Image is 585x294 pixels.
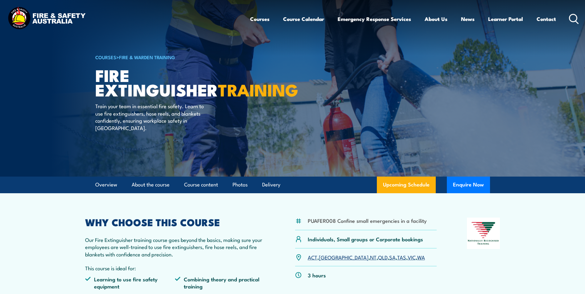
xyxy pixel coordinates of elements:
a: COURSES [95,54,116,60]
strong: TRAINING [218,76,298,102]
a: SA [389,253,396,261]
li: Learning to use fire safety equipment [85,276,175,290]
button: Enquire Now [447,177,490,193]
a: Upcoming Schedule [377,177,436,193]
p: 3 hours [308,272,326,279]
li: Combining theory and practical training [175,276,265,290]
h2: WHY CHOOSE THIS COURSE [85,218,265,226]
a: About Us [425,11,447,27]
a: NT [370,253,377,261]
a: Fire & Warden Training [119,54,175,60]
h6: > [95,53,248,61]
a: Delivery [262,177,280,193]
p: , , , , , , , [308,254,425,261]
a: Emergency Response Services [338,11,411,27]
a: WA [417,253,425,261]
a: TAS [397,253,406,261]
img: Nationally Recognised Training logo. [467,218,500,249]
p: Train your team in essential fire safety. Learn to use fire extinguishers, hose reels, and blanke... [95,102,208,131]
a: Contact [537,11,556,27]
a: Course Calendar [283,11,324,27]
p: Individuals, Small groups or Corporate bookings [308,235,423,243]
a: QLD [378,253,388,261]
a: Courses [250,11,270,27]
a: Photos [233,177,248,193]
a: Overview [95,177,117,193]
li: PUAFER008 Confine small emergencies in a facility [308,217,427,224]
p: This course is ideal for: [85,264,265,272]
p: Our Fire Extinguisher training course goes beyond the basics, making sure your employees are well... [85,236,265,258]
a: Learner Portal [488,11,523,27]
a: VIC [408,253,416,261]
a: Course content [184,177,218,193]
a: About the course [132,177,170,193]
a: News [461,11,475,27]
h1: Fire Extinguisher [95,68,248,96]
a: [GEOGRAPHIC_DATA] [319,253,369,261]
a: ACT [308,253,317,261]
